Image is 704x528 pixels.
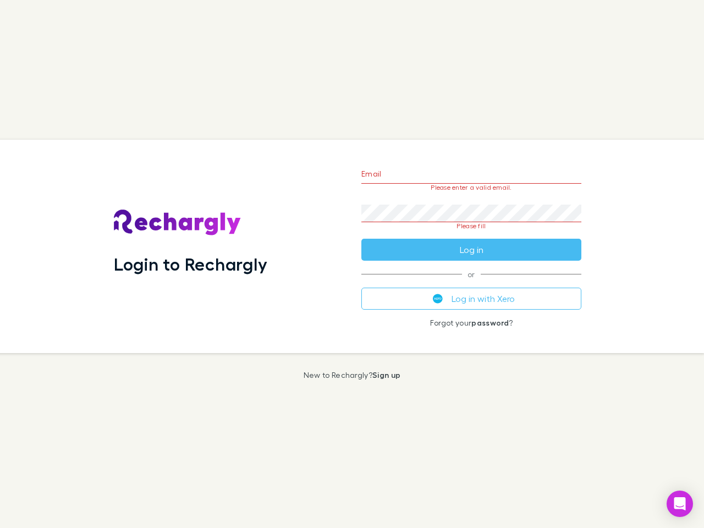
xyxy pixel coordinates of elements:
p: Please enter a valid email. [361,184,581,191]
a: Sign up [372,370,400,380]
img: Xero's logo [433,294,443,304]
button: Log in [361,239,581,261]
a: password [471,318,509,327]
button: Log in with Xero [361,288,581,310]
div: Open Intercom Messenger [667,491,693,517]
img: Rechargly's Logo [114,210,241,236]
p: Forgot your ? [361,318,581,327]
h1: Login to Rechargly [114,254,267,274]
p: Please fill [361,222,581,230]
p: New to Rechargly? [304,371,401,380]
